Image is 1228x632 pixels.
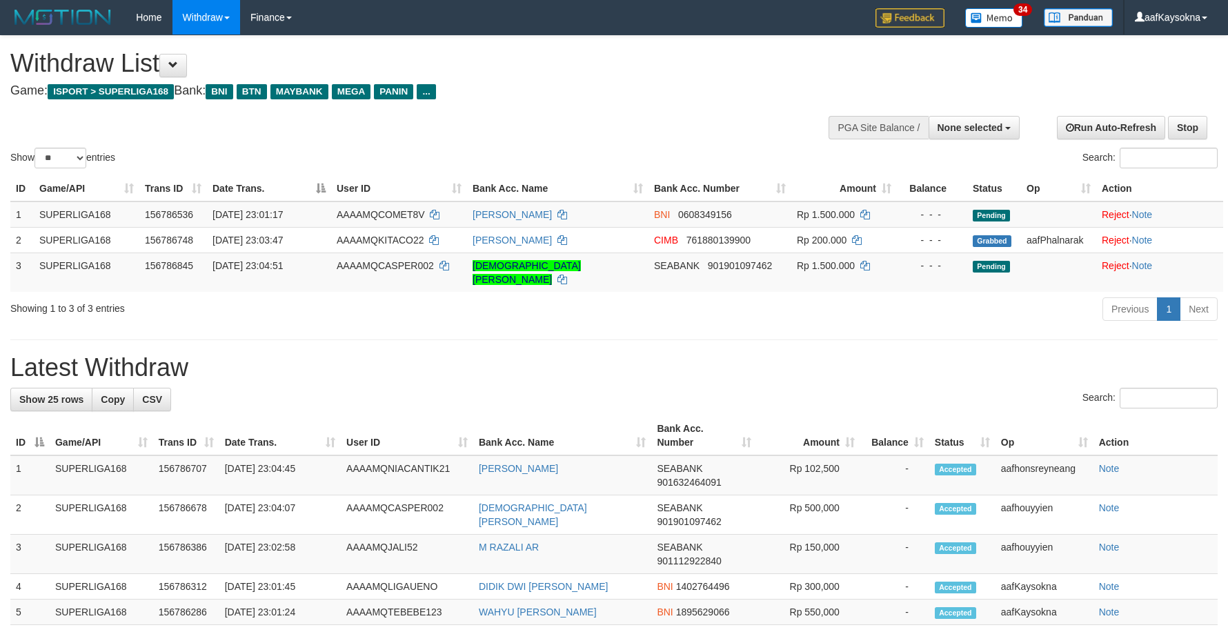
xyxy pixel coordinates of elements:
span: Pending [973,261,1010,273]
span: Copy 761880139900 to clipboard [686,235,751,246]
span: Pending [973,210,1010,221]
span: 156786845 [145,260,193,271]
td: [DATE] 23:04:07 [219,495,341,535]
th: Game/API: activate to sort column ascending [34,176,139,201]
td: [DATE] 23:02:58 [219,535,341,574]
span: Accepted [935,503,976,515]
span: BNI [206,84,232,99]
th: Date Trans.: activate to sort column descending [207,176,331,201]
td: SUPERLIGA168 [34,201,139,228]
span: Rp 1.500.000 [797,209,855,220]
img: Feedback.jpg [875,8,944,28]
td: 3 [10,535,50,574]
span: Copy 1402764496 to clipboard [676,581,730,592]
td: · [1096,253,1223,292]
td: Rp 150,000 [757,535,860,574]
td: aafPhalnarak [1021,227,1096,253]
td: 156786678 [153,495,219,535]
th: Trans ID: activate to sort column ascending [139,176,207,201]
th: User ID: activate to sort column ascending [331,176,467,201]
td: AAAAMQNIACANTIK21 [341,455,473,495]
td: Rp 500,000 [757,495,860,535]
span: Copy 901632464091 to clipboard [657,477,721,488]
span: BNI [657,581,673,592]
span: ... [417,84,435,99]
span: Rp 200.000 [797,235,846,246]
th: Bank Acc. Number: activate to sort column ascending [648,176,791,201]
a: Note [1099,502,1120,513]
th: ID: activate to sort column descending [10,416,50,455]
td: - [860,600,929,625]
td: - [860,574,929,600]
span: SEABANK [657,542,702,553]
th: Status [967,176,1021,201]
td: SUPERLIGA168 [50,574,153,600]
td: - [860,535,929,574]
span: BNI [654,209,670,220]
span: SEABANK [654,260,700,271]
td: 1 [10,455,50,495]
td: 156786386 [153,535,219,574]
td: · [1096,227,1223,253]
td: [DATE] 23:01:24 [219,600,341,625]
a: Stop [1168,116,1207,139]
th: Status: activate to sort column ascending [929,416,996,455]
span: Copy 0608349156 to clipboard [678,209,732,220]
span: Copy [101,394,125,405]
span: CIMB [654,235,678,246]
th: Action [1096,176,1223,201]
span: [DATE] 23:01:17 [212,209,283,220]
span: Copy 1895629066 to clipboard [676,606,730,618]
td: SUPERLIGA168 [50,600,153,625]
td: · [1096,201,1223,228]
span: Rp 1.500.000 [797,260,855,271]
a: Note [1099,581,1120,592]
button: None selected [929,116,1020,139]
input: Search: [1120,388,1218,408]
td: aafhouyyien [996,495,1093,535]
span: Copy 901112922840 to clipboard [657,555,721,566]
div: Showing 1 to 3 of 3 entries [10,296,502,315]
a: DIDIK DWI [PERSON_NAME] [479,581,608,592]
td: 3 [10,253,34,292]
th: Bank Acc. Number: activate to sort column ascending [651,416,757,455]
span: Copy 901901097462 to clipboard [657,516,721,527]
a: [PERSON_NAME] [473,209,552,220]
a: M RAZALI AR [479,542,539,553]
a: Note [1099,606,1120,618]
td: 4 [10,574,50,600]
th: Amount: activate to sort column ascending [791,176,897,201]
a: Copy [92,388,134,411]
td: Rp 550,000 [757,600,860,625]
span: BTN [237,84,267,99]
td: 156786286 [153,600,219,625]
td: aafKaysokna [996,600,1093,625]
td: SUPERLIGA168 [50,455,153,495]
th: Bank Acc. Name: activate to sort column ascending [467,176,648,201]
a: WAHYU [PERSON_NAME] [479,606,597,618]
th: ID [10,176,34,201]
td: 5 [10,600,50,625]
select: Showentries [34,148,86,168]
span: PANIN [374,84,413,99]
a: Next [1180,297,1218,321]
div: - - - [902,208,962,221]
label: Search: [1082,148,1218,168]
th: Date Trans.: activate to sort column ascending [219,416,341,455]
a: Note [1132,209,1153,220]
label: Search: [1082,388,1218,408]
th: Game/API: activate to sort column ascending [50,416,153,455]
div: - - - [902,233,962,247]
th: Op: activate to sort column ascending [996,416,1093,455]
td: SUPERLIGA168 [34,253,139,292]
span: Show 25 rows [19,394,83,405]
td: - [860,495,929,535]
img: Button%20Memo.svg [965,8,1023,28]
td: SUPERLIGA168 [50,495,153,535]
a: [PERSON_NAME] [473,235,552,246]
td: 1 [10,201,34,228]
th: Trans ID: activate to sort column ascending [153,416,219,455]
span: SEABANK [657,463,702,474]
span: AAAAMQCOMET8V [337,209,425,220]
h1: Withdraw List [10,50,805,77]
